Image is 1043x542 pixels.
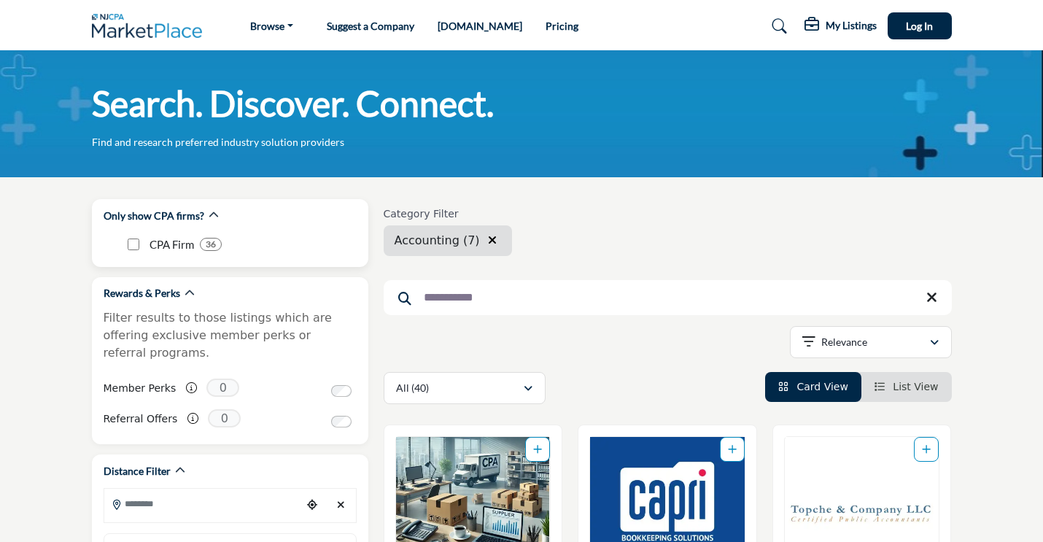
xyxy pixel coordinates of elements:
h2: Distance Filter [104,464,171,479]
h5: My Listings [826,19,877,32]
div: Clear search location [330,489,352,521]
li: List View [861,372,952,402]
span: 0 [206,379,239,397]
input: CPA Firm checkbox [128,239,139,250]
div: 36 Results For CPA Firm [200,238,222,251]
h2: Only show CPA firms? [104,209,204,223]
h2: Rewards & Perks [104,286,180,301]
p: Relevance [821,335,867,349]
span: List View [893,381,938,392]
a: View Card [778,381,848,392]
p: CPA Firm: CPA Firm [150,236,194,253]
span: Log In [906,20,933,32]
a: [DOMAIN_NAME] [438,20,522,32]
div: My Listings [804,18,877,35]
input: Switch to Referral Offers [331,416,352,427]
input: Search Keyword [384,280,952,315]
a: Add To List [728,444,737,455]
b: 36 [206,239,216,249]
a: Suggest a Company [327,20,414,32]
div: Choose your current location [301,489,323,521]
p: Filter results to those listings which are offering exclusive member perks or referral programs. [104,309,357,362]
input: Switch to Member Perks [331,385,352,397]
h6: Category Filter [384,208,512,220]
a: Browse [240,16,303,36]
span: Card View [796,381,848,392]
span: 0 [208,409,241,427]
a: View List [875,381,939,392]
p: All (40) [396,381,429,395]
label: Member Perks [104,376,177,401]
li: Card View [765,372,861,402]
input: Search Location [104,489,301,518]
span: Accounting (7) [395,233,480,247]
a: Add To List [533,444,542,455]
button: All (40) [384,372,546,404]
h1: Search. Discover. Connect. [92,81,494,126]
p: Find and research preferred industry solution providers [92,135,344,150]
button: Relevance [790,326,952,358]
a: Search [758,15,796,38]
button: Log In [888,12,952,39]
a: Pricing [546,20,578,32]
img: Site Logo [92,14,210,38]
a: Add To List [922,444,931,455]
label: Referral Offers [104,406,178,432]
